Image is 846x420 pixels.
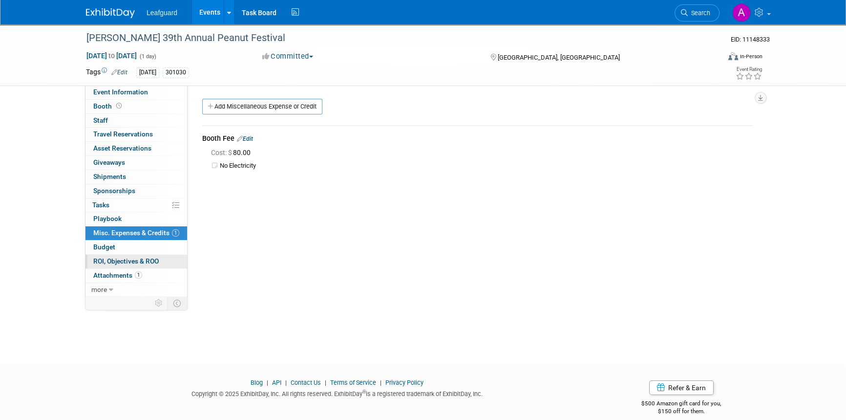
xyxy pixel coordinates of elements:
[264,379,271,386] span: |
[211,149,254,156] span: 80.00
[107,52,116,60] span: to
[93,187,135,195] span: Sponsorships
[362,389,366,395] sup: ®
[93,158,125,166] span: Giveaways
[649,380,714,395] a: Refer & Earn
[93,102,124,110] span: Booth
[251,379,263,386] a: Blog
[603,407,761,416] div: $150 off for them.
[732,3,751,22] img: Arlene Duncan
[85,212,187,226] a: Playbook
[85,156,187,170] a: Giveaways
[163,67,189,78] div: 301030
[385,379,423,386] a: Privacy Policy
[86,8,135,18] img: ExhibitDay
[330,379,376,386] a: Terms of Service
[83,29,705,47] div: [PERSON_NAME] 39th Annual Peanut Festival
[150,297,168,309] td: Personalize Event Tab Strip
[85,86,187,99] a: Event Information
[93,144,151,152] span: Asset Reservations
[86,51,137,60] span: [DATE] [DATE]
[378,379,384,386] span: |
[675,4,719,22] a: Search
[135,271,142,279] span: 1
[322,379,329,386] span: |
[86,387,588,398] div: Copyright © 2025 ExhibitDay, Inc. All rights reserved. ExhibitDay is a registered trademark of Ex...
[259,51,317,62] button: Committed
[172,229,179,237] span: 1
[283,379,289,386] span: |
[93,88,148,96] span: Event Information
[603,393,761,416] div: $500 Amazon gift card for you,
[168,297,188,309] td: Toggle Event Tabs
[85,128,187,141] a: Travel Reservations
[291,379,321,386] a: Contact Us
[136,67,159,78] div: [DATE]
[91,286,107,293] span: more
[147,9,177,17] span: Leafguard
[111,69,127,76] a: Edit
[731,36,770,43] span: Event ID: 11148333
[202,99,322,114] a: Add Miscellaneous Expense or Credit
[736,67,762,72] div: Event Rating
[211,149,233,156] span: Cost: $
[740,53,762,60] div: In-Person
[85,199,187,212] a: Tasks
[85,170,187,184] a: Shipments
[688,9,710,17] span: Search
[93,173,126,180] span: Shipments
[92,201,109,209] span: Tasks
[272,379,281,386] a: API
[85,255,187,268] a: ROI, Objectives & ROO
[237,135,253,142] a: Edit
[85,269,187,283] a: Attachments1
[85,100,187,113] a: Booth
[85,184,187,198] a: Sponsorships
[139,53,156,60] span: (1 day)
[497,54,619,61] span: [GEOGRAPHIC_DATA], [GEOGRAPHIC_DATA]
[93,116,108,124] span: Staff
[93,257,159,265] span: ROI, Objectives & ROO
[220,162,753,170] td: No Electricity
[85,226,187,240] a: Misc. Expenses & Credits1
[86,67,127,78] td: Tags
[662,51,762,66] div: Event Format
[93,215,122,222] span: Playbook
[93,229,179,237] span: Misc. Expenses & Credits
[85,283,187,297] a: more
[93,243,115,251] span: Budget
[85,241,187,254] a: Budget
[114,102,124,110] span: Booth not reserved yet
[93,130,153,138] span: Travel Reservations
[85,114,187,128] a: Staff
[202,133,753,145] div: Booth Fee
[728,52,738,60] img: Format-Inperson.png
[85,142,187,155] a: Asset Reservations
[93,271,142,279] span: Attachments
